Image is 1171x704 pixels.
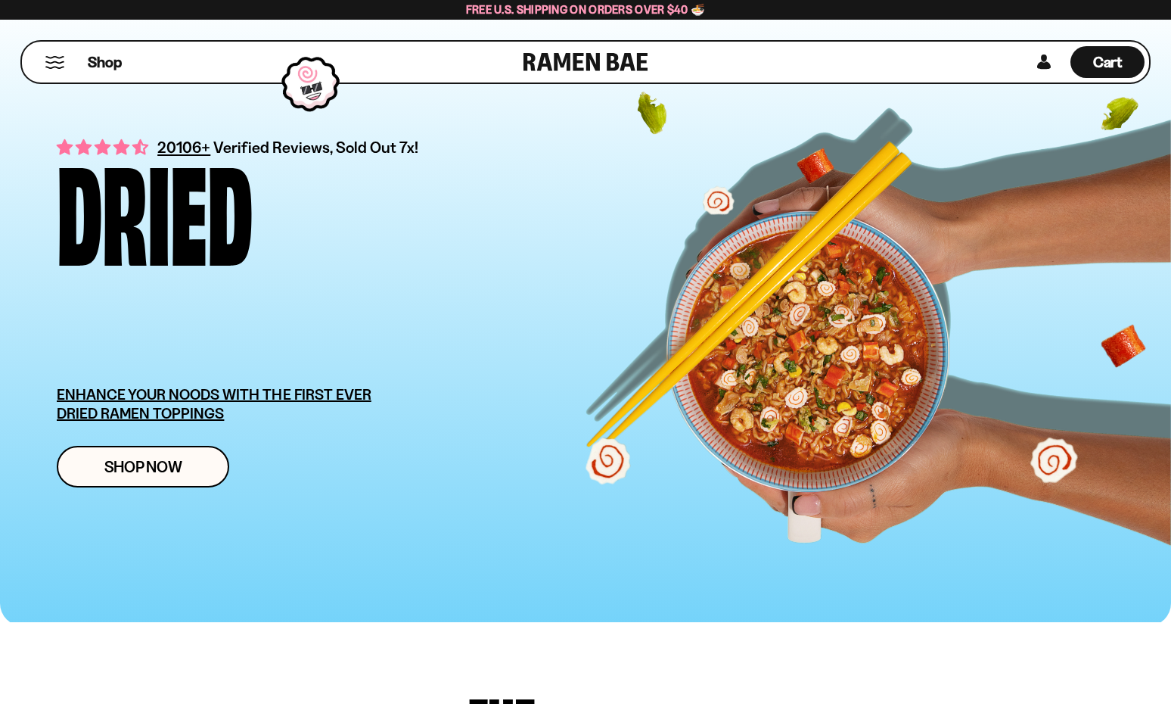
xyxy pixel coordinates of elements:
[104,459,182,475] span: Shop Now
[466,2,706,17] span: Free U.S. Shipping on Orders over $40 🍜
[1093,53,1123,71] span: Cart
[213,138,418,157] span: Verified Reviews, Sold Out 7x!
[57,155,253,259] div: Dried
[88,46,122,78] a: Shop
[57,446,229,488] a: Shop Now
[88,52,122,73] span: Shop
[45,56,65,69] button: Mobile Menu Trigger
[1070,42,1145,83] a: Cart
